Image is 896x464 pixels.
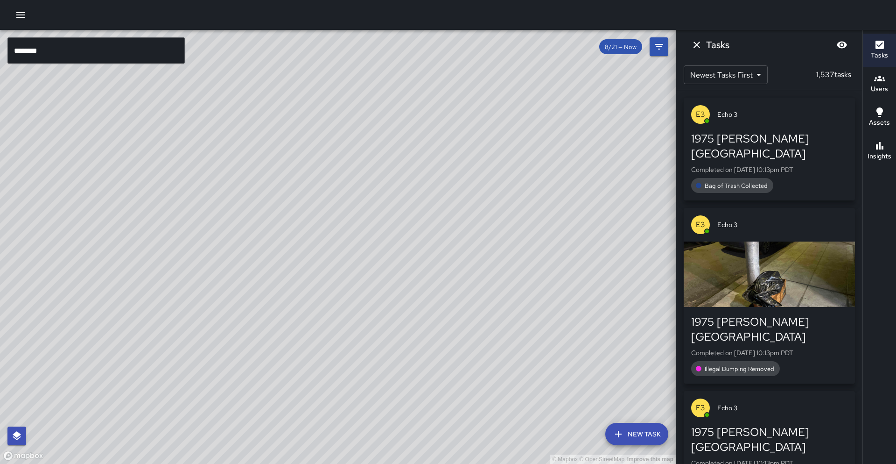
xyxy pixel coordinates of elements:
button: E3Echo 31975 [PERSON_NAME][GEOGRAPHIC_DATA]Completed on [DATE] 10:13pm PDTBag of Trash Collected [684,98,855,200]
h6: Users [871,84,888,94]
div: Newest Tasks First [684,65,768,84]
h6: Assets [869,118,890,128]
button: New Task [605,423,668,445]
button: Users [863,67,896,101]
button: Filters [650,37,668,56]
button: Insights [863,135,896,168]
button: E3Echo 31975 [PERSON_NAME][GEOGRAPHIC_DATA]Completed on [DATE] 10:13pm PDTIllegal Dumping Removed [684,208,855,384]
h6: Insights [868,151,891,162]
button: Assets [863,101,896,135]
div: 1975 [PERSON_NAME][GEOGRAPHIC_DATA] [691,425,847,455]
div: 1975 [PERSON_NAME][GEOGRAPHIC_DATA] [691,131,847,161]
div: 1975 [PERSON_NAME][GEOGRAPHIC_DATA] [691,314,847,344]
h6: Tasks [706,37,729,52]
span: Echo 3 [717,403,847,413]
p: Completed on [DATE] 10:13pm PDT [691,165,847,174]
span: Echo 3 [717,220,847,229]
p: E3 [696,219,705,230]
span: 8/21 — Now [599,43,642,51]
button: Blur [833,36,851,54]
button: Dismiss [687,36,706,54]
h6: Tasks [871,50,888,61]
span: Illegal Dumping Removed [699,365,780,373]
span: Echo 3 [717,110,847,119]
button: Tasks [863,34,896,67]
p: E3 [696,109,705,120]
p: 1,537 tasks [812,69,855,80]
span: Bag of Trash Collected [699,182,773,190]
p: E3 [696,402,705,414]
p: Completed on [DATE] 10:13pm PDT [691,348,847,357]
